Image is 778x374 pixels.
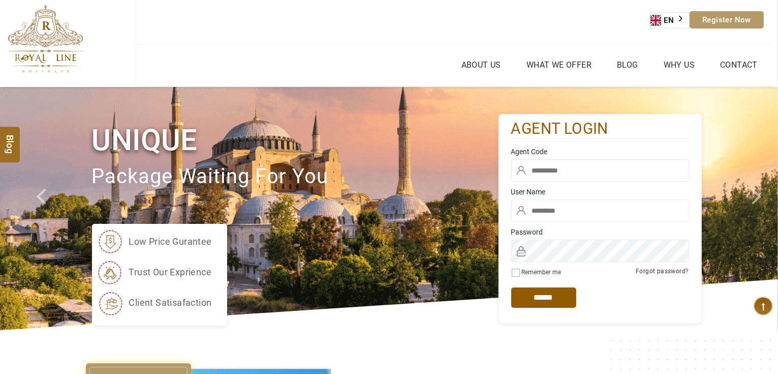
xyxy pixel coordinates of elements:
[650,12,690,28] aside: Language selected: English
[511,227,689,237] label: Password
[511,119,689,139] h2: agent login
[8,5,83,73] img: The Royal Line Holidays
[511,187,689,197] label: User Name
[459,57,504,72] a: About Us
[661,57,697,72] a: Why Us
[97,260,212,285] li: trust our exprience
[636,268,689,275] a: Forgot password?
[4,134,17,143] span: Blog
[650,12,690,28] div: Language
[650,13,689,28] a: EN
[614,57,641,72] a: Blog
[690,11,764,28] a: Register Now
[511,147,689,157] label: Agent Code
[97,229,212,254] li: low price gurantee
[739,87,778,330] a: Check next image
[92,160,499,194] p: package waiting for you
[522,269,562,276] label: Remember me
[97,290,212,315] li: client satisafaction
[524,57,594,72] a: What we Offer
[718,57,760,72] a: Contact
[92,121,499,159] h1: Unique
[23,87,63,330] a: Check next prev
